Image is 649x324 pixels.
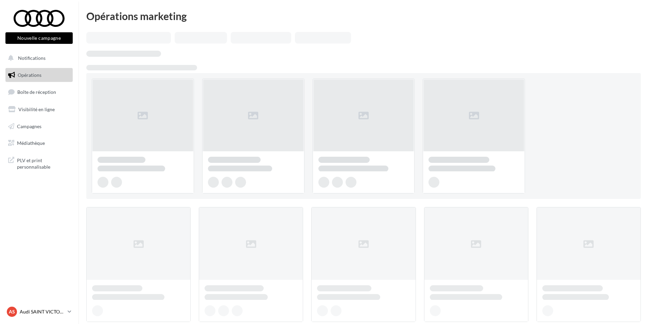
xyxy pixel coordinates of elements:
a: Opérations [4,68,74,82]
p: Audi SAINT VICTORET [20,308,65,315]
span: Campagnes [17,123,41,129]
button: Notifications [4,51,71,65]
a: PLV et print personnalisable [4,153,74,173]
a: Campagnes [4,119,74,134]
span: Opérations [18,72,41,78]
span: Médiathèque [17,140,45,146]
span: Boîte de réception [17,89,56,95]
div: Opérations marketing [86,11,641,21]
span: Notifications [18,55,46,61]
a: AS Audi SAINT VICTORET [5,305,73,318]
button: Nouvelle campagne [5,32,73,44]
a: Visibilité en ligne [4,102,74,117]
a: Boîte de réception [4,85,74,99]
a: Médiathèque [4,136,74,150]
span: PLV et print personnalisable [17,156,70,170]
span: Visibilité en ligne [18,106,55,112]
span: AS [9,308,15,315]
